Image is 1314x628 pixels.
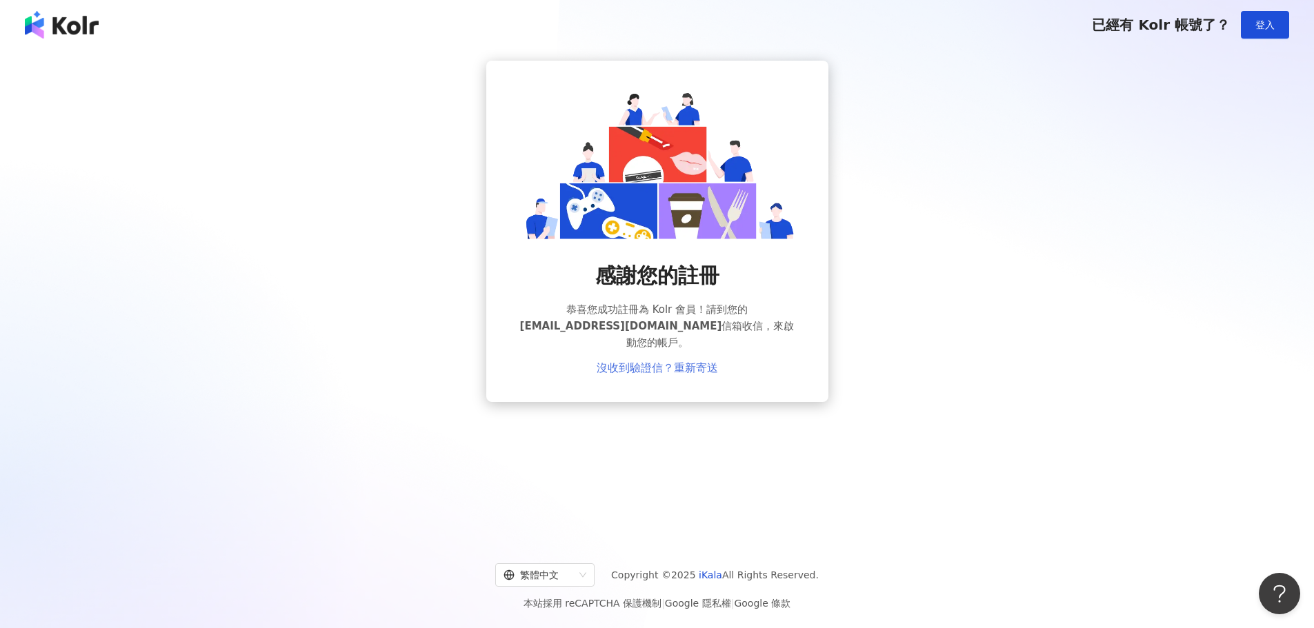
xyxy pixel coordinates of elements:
span: 感謝您的註冊 [595,261,719,290]
span: | [661,598,665,609]
iframe: Help Scout Beacon - Open [1259,573,1300,614]
button: 登入 [1241,11,1289,39]
a: Google 隱私權 [665,598,731,609]
a: Google 條款 [734,598,790,609]
span: Copyright © 2025 All Rights Reserved. [611,567,819,583]
a: iKala [699,569,722,580]
span: | [731,598,735,609]
img: register success [519,88,795,239]
span: 本站採用 reCAPTCHA 保護機制 [524,595,790,611]
a: 沒收到驗證信？重新寄送 [597,362,718,374]
div: 繁體中文 [504,564,574,586]
span: 登入 [1255,19,1275,30]
span: 已經有 Kolr 帳號了？ [1092,17,1230,33]
img: logo [25,11,99,39]
span: 恭喜您成功註冊為 Kolr 會員！請到您的 信箱收信，來啟動您的帳戶。 [519,301,795,351]
span: [EMAIL_ADDRESS][DOMAIN_NAME] [520,320,722,332]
